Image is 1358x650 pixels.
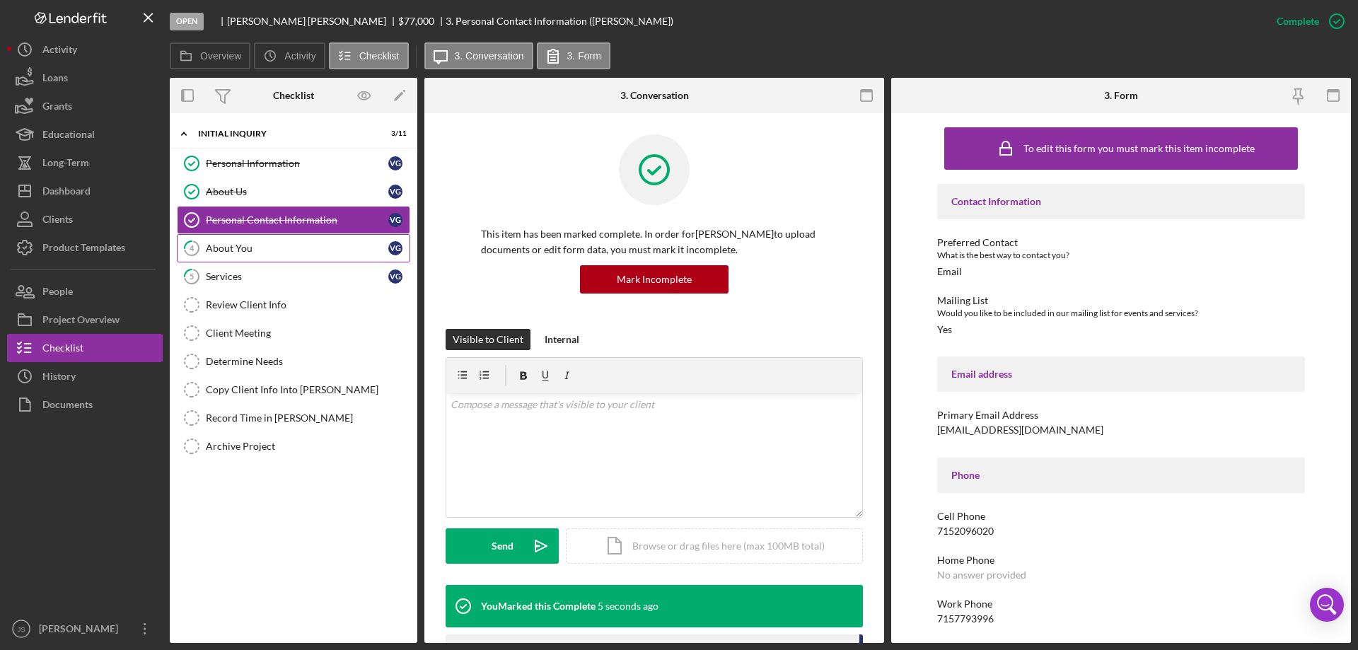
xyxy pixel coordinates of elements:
div: Record Time in [PERSON_NAME] [206,412,410,424]
button: Clients [7,205,163,233]
div: Email address [951,368,1291,380]
a: 5ServicesVG [177,262,410,291]
div: Clients [42,205,73,237]
div: Long-Term [42,149,89,180]
div: What is the best way to contact you? [937,248,1305,262]
div: V G [388,241,402,255]
div: Client Meeting [206,327,410,339]
button: Documents [7,390,163,419]
a: Personal InformationVG [177,149,410,178]
div: Archive Project [206,441,410,452]
a: Personal Contact InformationVG [177,206,410,234]
button: Internal [538,329,586,350]
a: Client Meeting [177,319,410,347]
div: Yes [937,324,952,335]
div: Dashboard [42,177,91,209]
span: $77,000 [398,15,434,27]
div: About Us [206,186,388,197]
div: History [42,362,76,394]
div: No answer provided [937,569,1026,581]
button: Overview [170,42,250,69]
div: [EMAIL_ADDRESS][DOMAIN_NAME] [937,424,1103,436]
div: Grants [42,92,72,124]
div: Phone [951,470,1291,481]
button: 3. Conversation [424,42,533,69]
div: Personal Contact Information [206,214,388,226]
button: Long-Term [7,149,163,177]
div: Contact Information [951,196,1291,207]
div: Determine Needs [206,356,410,367]
div: Would you like to be included in our mailing list for events and services? [937,306,1305,320]
a: Archive Project [177,432,410,460]
div: V G [388,213,402,227]
div: About You [206,243,388,254]
button: Project Overview [7,306,163,334]
div: Checklist [273,90,314,101]
div: 3 / 11 [381,129,407,138]
button: Mark Incomplete [580,265,729,294]
a: People [7,277,163,306]
label: 3. Form [567,50,601,62]
div: V G [388,185,402,199]
a: Review Client Info [177,291,410,319]
div: People [42,277,73,309]
div: Mailing List [937,295,1305,306]
text: JS [17,625,25,633]
time: 2025-10-09 19:32 [598,600,658,612]
div: Activity [42,35,77,67]
a: About UsVG [177,178,410,206]
div: Work Phone [937,598,1305,610]
div: [PERSON_NAME] [PERSON_NAME] [227,16,398,27]
div: Home Phone [937,555,1305,566]
div: 7152096020 [937,526,994,537]
button: Checklist [7,334,163,362]
div: Checklist [42,334,83,366]
a: Product Templates [7,233,163,262]
a: Educational [7,120,163,149]
div: Mark Incomplete [617,265,692,294]
div: Cell Phone [937,511,1305,522]
div: Primary Email Address [937,410,1305,421]
a: Copy Client Info Into [PERSON_NAME] [177,376,410,404]
button: 3. Form [537,42,610,69]
div: Open [170,13,204,30]
div: 3. Form [1104,90,1138,101]
div: Preferred Contact [937,237,1305,248]
div: Copy Client Info Into [PERSON_NAME] [206,384,410,395]
button: Activity [254,42,325,69]
div: Services [206,271,388,282]
label: Activity [284,50,315,62]
div: Open Intercom Messenger [1310,588,1344,622]
div: 3. Personal Contact Information ([PERSON_NAME]) [446,16,673,27]
div: To edit this form you must mark this item incomplete [1023,143,1255,154]
div: You Marked this Complete [481,600,596,612]
label: Checklist [359,50,400,62]
a: Determine Needs [177,347,410,376]
button: Activity [7,35,163,64]
div: 3. Conversation [620,90,689,101]
button: Send [446,528,559,564]
button: Checklist [329,42,409,69]
tspan: 4 [190,243,195,253]
button: Dashboard [7,177,163,205]
div: Email [937,266,962,277]
div: Product Templates [42,233,125,265]
div: V G [388,269,402,284]
button: Loans [7,64,163,92]
button: Grants [7,92,163,120]
p: This item has been marked complete. In order for [PERSON_NAME] to upload documents or edit form d... [481,226,828,258]
button: History [7,362,163,390]
a: Record Time in [PERSON_NAME] [177,404,410,432]
div: 7157793996 [937,613,994,625]
tspan: 5 [190,272,194,281]
div: Educational [42,120,95,152]
div: Personal Information [206,158,388,169]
